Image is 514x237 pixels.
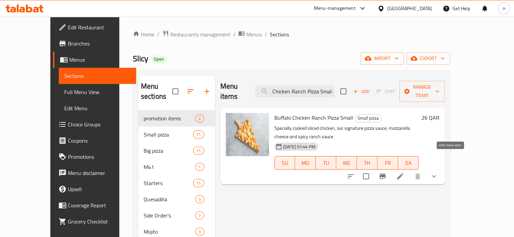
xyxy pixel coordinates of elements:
a: Menus [53,52,136,68]
button: TH [357,156,377,170]
span: WE [339,158,354,168]
div: Menu-management [314,4,356,12]
div: items [195,211,204,219]
span: Edit Menu [64,104,131,112]
span: Small pizza [355,114,382,122]
span: Choice Groups [68,120,131,128]
span: Buffalo Chicken Ranch Pizza Small [274,113,353,123]
span: Add item [350,86,372,97]
button: TU [316,156,336,170]
span: 1 [196,164,203,170]
span: 7 [196,212,203,219]
div: Starters11 [138,175,215,191]
button: delete [410,168,426,184]
span: Quesadilla [144,195,196,203]
span: export [412,54,445,63]
div: items [195,114,204,122]
a: Full Menu View [59,84,136,100]
li: / [157,30,160,38]
span: Sort sections [182,83,199,99]
div: M411 [138,159,215,175]
span: 3 [196,229,203,235]
a: Upsell [53,181,136,197]
a: Menus [238,30,262,39]
span: Coverage Report [68,201,131,209]
span: Menus [246,30,262,38]
span: Starters [144,179,193,187]
a: Sections [59,68,136,84]
span: Select all sections [168,84,182,98]
button: SA [398,156,419,170]
h2: Menu items [220,81,247,101]
div: Quesadilla3 [138,191,215,207]
span: Promotions [68,153,131,161]
button: MO [295,156,316,170]
button: Manage items [399,81,445,102]
a: Home [133,30,154,38]
span: Sections [270,30,289,38]
span: Slicy [133,51,148,66]
span: Side Order's [144,211,196,219]
div: items [193,130,204,139]
div: items [195,228,204,236]
div: items [195,163,204,171]
svg: Show Choices [430,172,438,180]
a: Edit Menu [59,100,136,116]
button: export [407,52,450,65]
span: Add [352,88,370,95]
span: Sections [64,72,131,80]
span: Mojito [144,228,196,236]
a: Grocery Checklist [53,213,136,230]
div: Small pizza11 [138,126,215,143]
div: items [193,147,204,155]
span: TH [360,158,375,168]
span: [DATE] 01:44 PM [280,144,318,150]
span: Small pizza [144,130,193,139]
div: items [195,195,204,203]
span: Select to update [359,169,373,183]
span: Select section [336,84,350,98]
a: Restaurants management [162,30,230,39]
div: items [193,179,204,187]
span: Grocery Checklist [68,217,131,226]
button: Add [350,86,372,97]
span: SA [401,158,416,168]
span: 11 [193,131,203,138]
button: Branch-specific-item [374,168,391,184]
span: promotion items [144,114,196,122]
span: Full Menu View [64,88,131,96]
a: Promotions [53,149,136,165]
div: [GEOGRAPHIC_DATA] [387,5,432,12]
span: import [366,54,398,63]
a: Coverage Report [53,197,136,213]
div: promotion items2 [138,110,215,126]
input: search [255,86,335,97]
button: sort-choices [343,168,359,184]
button: import [361,52,404,65]
button: Add section [199,83,215,99]
a: Menu disclaimer [53,165,136,181]
span: Big pizza [144,147,193,155]
span: FR [380,158,395,168]
h2: Menu sections [141,81,172,101]
span: Menus [69,56,131,64]
span: H [502,5,505,12]
a: Coupons [53,132,136,149]
a: Choice Groups [53,116,136,132]
span: Coupons [68,137,131,145]
span: Open [151,56,167,62]
li: / [265,30,267,38]
span: M41 [144,163,196,171]
div: Small pizza [354,114,382,122]
a: Branches [53,35,136,52]
span: Edit Restaurant [68,23,131,31]
span: 2 [196,115,203,122]
li: / [233,30,236,38]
